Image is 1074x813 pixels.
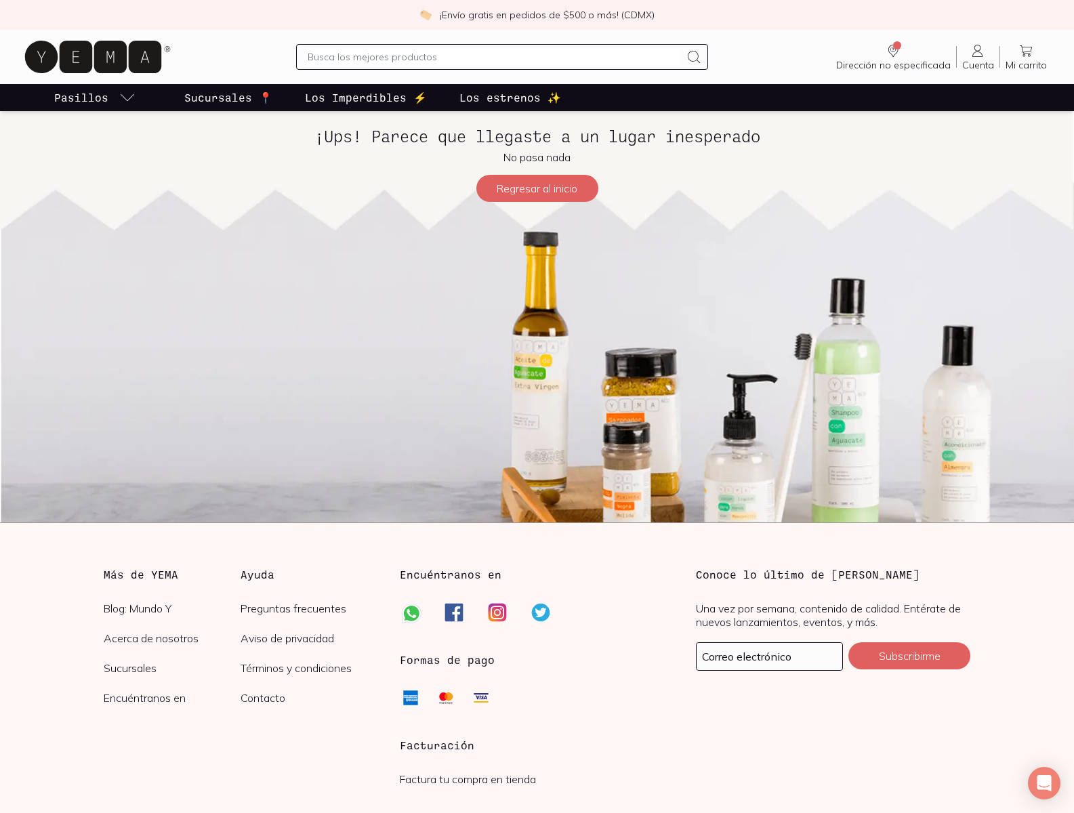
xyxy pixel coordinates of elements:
[182,84,275,111] a: Sucursales 📍
[1006,59,1047,71] span: Mi carrito
[400,772,536,786] a: Factura tu compra en tienda
[184,89,272,106] p: Sucursales 📍
[440,8,655,22] p: ¡Envío gratis en pedidos de $500 o más! (CDMX)
[400,737,674,753] h3: Facturación
[104,566,241,583] h3: Más de YEMA
[400,652,495,668] h3: Formas de pago
[241,691,378,705] a: Contacto
[400,566,501,583] h3: Encuéntranos en
[476,175,598,202] button: Regresar al inicio
[848,642,970,669] button: Subscribirme
[104,661,241,675] a: Sucursales
[104,602,241,615] a: Blog: Mundo Y
[308,49,680,65] input: Busca los mejores productos
[1028,767,1060,799] div: Open Intercom Messenger
[696,602,970,629] p: Una vez por semana, contenido de calidad. Entérate de nuevos lanzamientos, eventos, y más.
[696,566,970,583] h3: Conoce lo último de [PERSON_NAME]
[241,602,378,615] a: Preguntas frecuentes
[241,631,378,645] a: Aviso de privacidad
[831,43,956,71] a: Dirección no especificada
[54,89,108,106] p: Pasillos
[419,9,432,21] img: check
[697,643,842,670] input: mimail@gmail.com
[459,89,561,106] p: Los estrenos ✨
[241,566,378,583] h3: Ayuda
[241,661,378,675] a: Términos y condiciones
[457,84,564,111] a: Los estrenos ✨
[836,59,951,71] span: Dirección no especificada
[305,89,427,106] p: Los Imperdibles ⚡️
[104,631,241,645] a: Acerca de nosotros
[1000,43,1052,71] a: Mi carrito
[104,691,241,705] a: Encuéntranos en
[962,59,994,71] span: Cuenta
[51,84,138,111] a: pasillo-todos-link
[957,43,999,71] a: Cuenta
[302,84,430,111] a: Los Imperdibles ⚡️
